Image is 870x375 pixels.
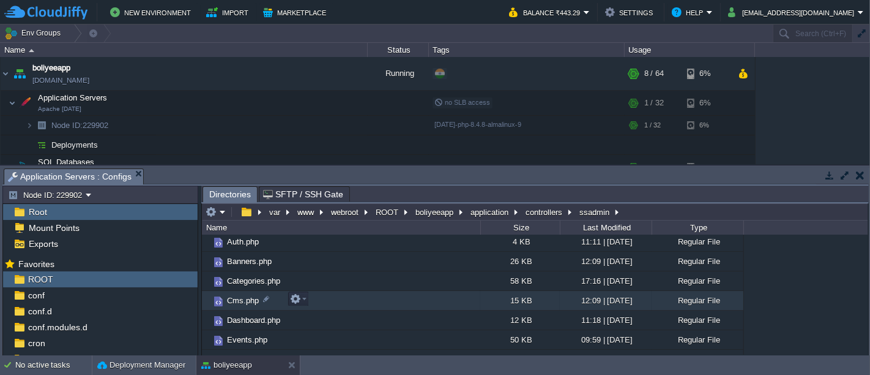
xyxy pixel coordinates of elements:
[652,232,743,251] div: Regular File
[524,206,565,218] button: controllers
[687,57,727,90] div: 6%
[652,330,743,349] div: Regular File
[644,155,664,180] div: 7 / 32
[26,338,47,349] a: cron
[33,135,50,154] img: AMDAwAAAACH5BAEAAAAALAAAAAABAAEAAAICRAEAOw==
[37,157,96,167] a: SQL Databases
[687,116,727,135] div: 6%
[652,252,743,271] div: Regular File
[652,271,743,290] div: Regular File
[32,62,70,74] a: boliyeeapp
[296,206,317,218] button: www
[203,221,480,235] div: Name
[480,291,560,310] div: 15 KB
[480,232,560,251] div: 4 KB
[15,355,92,375] div: No active tasks
[652,350,743,369] div: Regular File
[225,295,261,306] a: Cms.php
[26,238,60,249] a: Exports
[509,5,584,20] button: Balance ₹443.29
[32,74,89,86] a: [DOMAIN_NAME]
[110,5,195,20] button: New Environment
[480,350,560,369] div: 254 B
[225,276,282,286] a: Categories.php
[11,57,28,90] img: AMDAwAAAACH5BAEAAAAALAAAAAABAAEAAAICRAEAOw==
[687,91,727,115] div: 6%
[560,232,652,251] div: 11:11 | [DATE]
[212,256,225,269] img: AMDAwAAAACH5BAEAAAAALAAAAAABAAEAAAICRAEAOw==
[672,5,707,20] button: Help
[480,311,560,330] div: 12 KB
[51,121,83,130] span: Node ID:
[97,359,185,371] button: Deployment Manager
[38,105,81,113] span: Apache [DATE]
[1,43,367,57] div: Name
[429,43,624,57] div: Tags
[26,206,49,218] a: Root
[212,236,225,249] img: AMDAwAAAACH5BAEAAAAALAAAAAABAAEAAAICRAEAOw==
[480,271,560,290] div: 58 KB
[26,116,33,135] img: AMDAwAAAACH5BAEAAAAALAAAAAABAAEAAAICRAEAOw==
[4,5,87,20] img: CloudJiffy
[26,306,54,317] a: conf.d
[209,187,251,202] span: Directories
[644,57,664,90] div: 8 / 64
[26,290,46,301] a: conf
[687,155,727,180] div: 7%
[202,252,212,271] img: AMDAwAAAACH5BAEAAAAALAAAAAABAAEAAAICRAEAOw==
[560,252,652,271] div: 12:09 | [DATE]
[26,222,81,233] span: Mount Points
[652,311,743,330] div: Regular File
[263,5,330,20] button: Marketplace
[206,5,252,20] button: Import
[202,330,212,349] img: AMDAwAAAACH5BAEAAAAALAAAAAABAAEAAAICRAEAOw==
[225,256,273,267] a: Banners.php
[17,91,34,115] img: AMDAwAAAACH5BAEAAAAALAAAAAABAAEAAAICRAEAOw==
[50,120,110,131] a: Node ID:229902
[644,91,664,115] div: 1 / 32
[212,295,225,308] img: AMDAwAAAACH5BAEAAAAALAAAAAABAAEAAAICRAEAOw==
[225,354,264,365] a: Index.php
[8,169,132,184] span: Application Servers : Configs
[26,354,53,365] a: hooks
[33,116,50,135] img: AMDAwAAAACH5BAEAAAAALAAAAAABAAEAAAICRAEAOw==
[560,350,652,369] div: 11:11 | [DATE]
[414,206,456,218] button: boliyeeapp
[434,99,490,106] span: no SLB access
[202,350,212,369] img: AMDAwAAAACH5BAEAAAAALAAAAAABAAEAAAICRAEAOw==
[263,187,343,202] span: SFTP / SSH Gate
[26,322,89,333] a: conf.modules.d
[26,274,55,285] a: ROOT
[480,330,560,349] div: 50 KB
[201,359,252,371] button: boliyeeapp
[374,206,401,218] button: ROOT
[267,206,283,218] button: var
[225,237,261,247] a: Auth.php
[605,5,656,20] button: Settings
[644,116,661,135] div: 1 / 32
[469,206,511,218] button: application
[653,221,743,235] div: Type
[560,291,652,310] div: 12:09 | [DATE]
[8,189,86,200] button: Node ID: 229902
[1,57,10,90] img: AMDAwAAAACH5BAEAAAAALAAAAAABAAEAAAICRAEAOw==
[625,43,754,57] div: Usage
[202,203,868,221] input: Click to enter the path
[202,291,212,310] img: AMDAwAAAACH5BAEAAAAALAAAAAABAAEAAAICRAEAOw==
[561,221,652,235] div: Last Modified
[480,252,560,271] div: 26 KB
[481,221,560,235] div: Size
[4,25,65,42] button: Env Groups
[329,206,362,218] button: webroot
